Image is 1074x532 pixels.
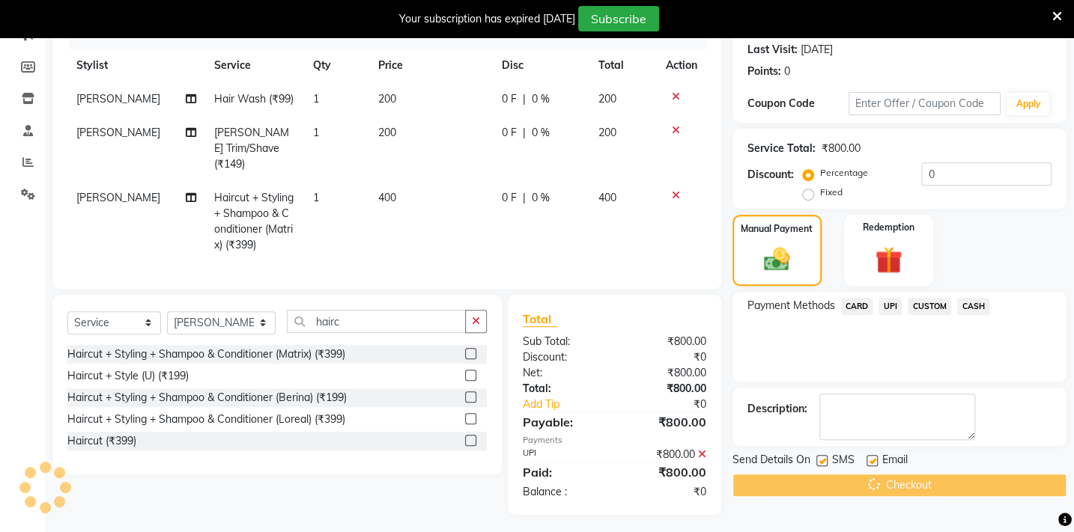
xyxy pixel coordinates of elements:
div: Net: [512,365,614,381]
span: 0 F [502,91,517,107]
div: Last Visit: [747,42,798,58]
div: ₹800.00 [822,141,861,156]
span: 0 F [502,190,517,206]
span: 200 [378,126,396,139]
span: | [523,91,526,107]
div: Your subscription has expired [DATE] [399,11,575,27]
span: | [523,190,526,206]
span: 0 % [532,91,550,107]
div: Haircut + Styling + Shampoo & Conditioner (Loreal) (₹399) [67,412,345,427]
span: 1 [313,92,319,106]
span: CARD [841,298,873,315]
div: Balance : [512,484,614,500]
span: Payment Methods [747,298,835,314]
div: Haircut + Styling + Shampoo & Conditioner (Berina) (₹199) [67,390,347,406]
span: 200 [378,92,396,106]
span: Hair Wash (₹99) [214,92,294,106]
span: [PERSON_NAME] [76,92,160,106]
span: 1 [313,191,319,204]
span: CASH [957,298,989,315]
div: ₹800.00 [614,365,717,381]
label: Manual Payment [741,222,813,236]
div: 0 [784,64,790,79]
button: Subscribe [578,6,659,31]
span: | [523,125,526,141]
div: ₹800.00 [614,413,717,431]
span: 0 % [532,125,550,141]
a: Add Tip [512,397,631,412]
th: Stylist [67,49,205,82]
th: Qty [304,49,369,82]
span: Total [523,311,557,327]
div: ₹800.00 [614,381,717,397]
span: 0 % [532,190,550,206]
span: [PERSON_NAME] [76,191,160,204]
img: _gift.svg [867,243,911,277]
span: CUSTOM [908,298,951,315]
div: Description: [747,401,807,417]
span: Send Details On [732,452,810,471]
button: Apply [1007,93,1049,115]
input: Search or Scan [287,310,466,333]
span: [PERSON_NAME] [76,126,160,139]
span: 200 [598,92,616,106]
div: Points: [747,64,781,79]
th: Total [589,49,657,82]
div: Discount: [747,167,794,183]
th: Service [205,49,303,82]
div: Haircut (₹399) [67,433,136,449]
img: _cash.svg [756,245,798,275]
div: Payments [523,434,706,447]
span: UPI [879,298,902,315]
div: Discount: [512,349,614,365]
div: ₹0 [614,484,717,500]
div: Service Total: [747,141,816,156]
div: Paid: [512,463,614,481]
span: 400 [378,191,396,204]
span: Haircut + Styling + Shampoo & Conditioner (Matrix) (₹399) [214,191,294,251]
div: ₹0 [631,397,717,412]
span: SMS [832,452,855,471]
div: Haircut + Style (U) (₹199) [67,368,189,384]
th: Disc [493,49,589,82]
div: ₹800.00 [614,334,717,349]
span: 1 [313,126,319,139]
span: [PERSON_NAME] Trim/Shave (₹149) [214,126,289,171]
th: Action [657,49,706,82]
div: Coupon Code [747,96,849,111]
div: Sub Total: [512,334,614,349]
th: Price [369,49,493,82]
div: Payable: [512,413,614,431]
div: Haircut + Styling + Shampoo & Conditioner (Matrix) (₹399) [67,346,345,362]
span: Email [882,452,908,471]
div: [DATE] [801,42,833,58]
span: 400 [598,191,616,204]
div: ₹800.00 [614,463,717,481]
label: Fixed [820,186,843,199]
div: UPI [512,447,614,462]
span: 200 [598,126,616,139]
label: Percentage [820,166,868,180]
input: Enter Offer / Coupon Code [849,92,1001,115]
div: ₹0 [614,349,717,365]
div: ₹800.00 [614,447,717,462]
span: 0 F [502,125,517,141]
div: Total: [512,381,614,397]
label: Redemption [863,221,914,234]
